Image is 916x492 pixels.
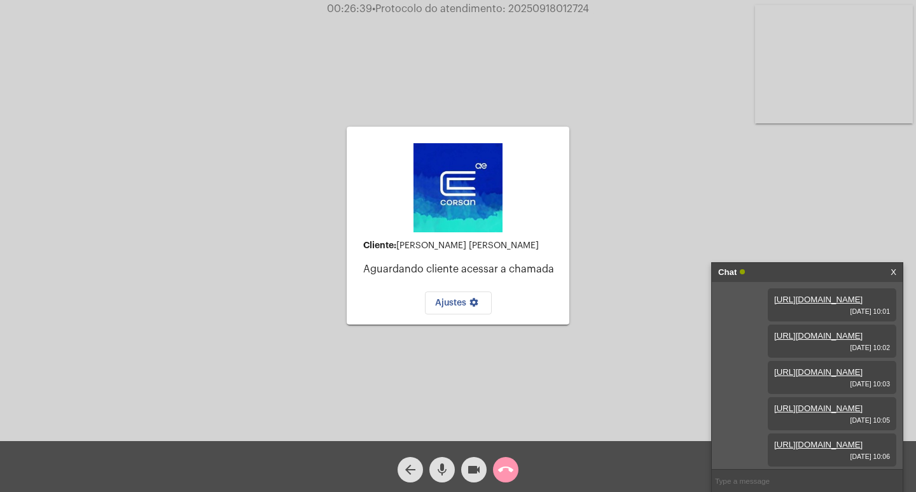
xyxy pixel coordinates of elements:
[466,462,482,477] mat-icon: videocam
[774,331,863,341] a: [URL][DOMAIN_NAME]
[774,307,890,315] span: [DATE] 10:01
[425,292,492,314] button: Ajustes
[774,453,890,460] span: [DATE] 10:06
[434,462,450,477] mat-icon: mic
[403,462,418,477] mat-icon: arrow_back
[774,380,890,388] span: [DATE] 10:03
[891,263,896,282] a: X
[363,241,559,251] div: [PERSON_NAME] [PERSON_NAME]
[413,143,503,232] img: d4669ae0-8c07-2337-4f67-34b0df7f5ae4.jpeg
[498,462,513,477] mat-icon: call_end
[372,4,589,14] span: Protocolo do atendimento: 20250918012724
[372,4,375,14] span: •
[774,367,863,377] a: [URL][DOMAIN_NAME]
[363,264,559,275] p: Aguardando cliente acessar a chamada
[718,263,737,282] strong: Chat
[774,295,863,304] a: [URL][DOMAIN_NAME]
[774,440,863,449] a: [URL][DOMAIN_NAME]
[327,4,372,14] span: 00:26:39
[774,416,890,424] span: [DATE] 10:05
[712,470,903,492] input: Type a message
[363,241,396,250] strong: Cliente:
[740,269,745,274] span: Online
[435,299,482,307] span: Ajustes
[466,297,482,313] mat-icon: settings
[774,344,890,351] span: [DATE] 10:02
[774,404,863,413] a: [URL][DOMAIN_NAME]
